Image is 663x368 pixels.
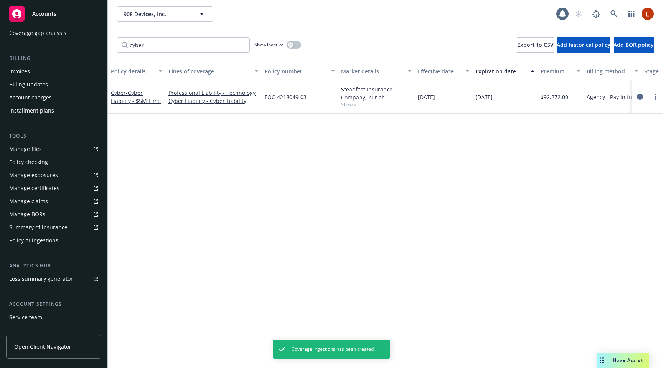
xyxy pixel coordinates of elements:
[32,11,56,17] span: Accounts
[292,346,375,353] span: Coverage ingestions has been created!
[117,37,250,53] input: Filter by keyword...
[517,41,554,48] span: Export to CSV
[9,234,58,247] div: Policy AI ingestions
[475,67,526,75] div: Expiration date
[264,67,327,75] div: Policy number
[6,132,101,140] div: Tools
[338,62,415,80] button: Market details
[6,156,101,168] a: Policy checking
[9,143,42,155] div: Manage files
[6,78,101,91] a: Billing updates
[168,89,258,97] a: Professional Liability - Technology
[589,6,604,22] a: Report a Bug
[597,353,649,368] button: Nova Assist
[6,324,101,337] a: Sales relationships
[614,41,654,48] span: Add BOR policy
[587,67,630,75] div: Billing method
[597,353,607,368] div: Drag to move
[557,41,610,48] span: Add historical policy
[418,93,435,101] span: [DATE]
[472,62,538,80] button: Expiration date
[624,6,639,22] a: Switch app
[9,221,68,234] div: Summary of insurance
[9,208,45,220] div: Manage BORs
[9,156,48,168] div: Policy checking
[117,6,213,22] button: 908 Devices, Inc.
[571,6,586,22] a: Start snowing
[6,195,101,207] a: Manage claims
[111,67,154,75] div: Policy details
[341,85,412,101] div: Steadfast Insurance Company, Zurich Insurance Group
[6,104,101,117] a: Installment plans
[9,195,48,207] div: Manage claims
[614,37,654,53] button: Add BOR policy
[165,62,261,80] button: Lines of coverage
[584,62,641,80] button: Billing method
[6,311,101,323] a: Service team
[9,182,59,194] div: Manage certificates
[254,41,284,48] span: Show inactive
[6,27,101,39] a: Coverage gap analysis
[341,101,412,108] span: Show all
[651,92,660,101] a: more
[6,273,101,285] a: Loss summary generator
[613,357,643,363] span: Nova Assist
[9,65,30,78] div: Invoices
[517,37,554,53] button: Export to CSV
[9,311,42,323] div: Service team
[6,234,101,247] a: Policy AI ingestions
[9,27,66,39] div: Coverage gap analysis
[6,3,101,25] a: Accounts
[111,89,161,104] span: - Cyber Liability - $5M Limit
[6,300,101,308] div: Account settings
[6,262,101,270] div: Analytics hub
[587,93,635,101] span: Agency - Pay in full
[341,67,403,75] div: Market details
[111,89,161,104] a: Cyber
[418,67,461,75] div: Effective date
[557,37,610,53] button: Add historical policy
[9,273,73,285] div: Loss summary generator
[475,93,493,101] span: [DATE]
[415,62,472,80] button: Effective date
[606,6,622,22] a: Search
[124,10,190,18] span: 908 Devices, Inc.
[9,324,58,337] div: Sales relationships
[108,62,165,80] button: Policy details
[9,78,48,91] div: Billing updates
[6,91,101,104] a: Account charges
[6,208,101,220] a: Manage BORs
[6,221,101,234] a: Summary of insurance
[9,91,52,104] div: Account charges
[6,55,101,62] div: Billing
[538,62,584,80] button: Premium
[14,343,71,351] span: Open Client Navigator
[642,8,654,20] img: photo
[9,169,58,181] div: Manage exposures
[261,62,338,80] button: Policy number
[168,67,250,75] div: Lines of coverage
[635,92,645,101] a: circleInformation
[6,65,101,78] a: Invoices
[168,97,258,105] a: Cyber Liability - Cyber Liability
[541,93,568,101] span: $92,272.00
[9,104,54,117] div: Installment plans
[6,143,101,155] a: Manage files
[6,169,101,181] a: Manage exposures
[6,182,101,194] a: Manage certificates
[541,67,572,75] div: Premium
[264,93,307,101] span: EOC-4218049-03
